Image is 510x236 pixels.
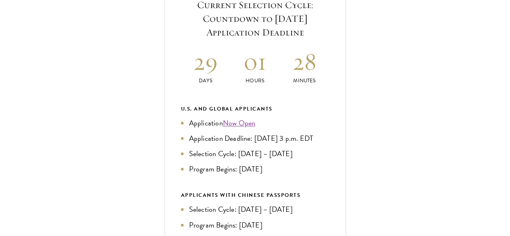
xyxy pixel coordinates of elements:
[181,77,231,85] p: Days
[223,117,256,128] a: Now Open
[181,117,329,129] li: Application
[280,46,329,77] h2: 28
[181,163,329,175] li: Program Begins: [DATE]
[280,77,329,85] p: Minutes
[181,148,329,159] li: Selection Cycle: [DATE] – [DATE]
[181,46,231,77] h2: 29
[230,77,280,85] p: Hours
[230,46,280,77] h2: 01
[181,191,329,200] div: APPLICANTS WITH CHINESE PASSPORTS
[181,204,329,215] li: Selection Cycle: [DATE] – [DATE]
[181,219,329,231] li: Program Begins: [DATE]
[181,133,329,144] li: Application Deadline: [DATE] 3 p.m. EDT
[181,104,329,113] div: U.S. and Global Applicants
